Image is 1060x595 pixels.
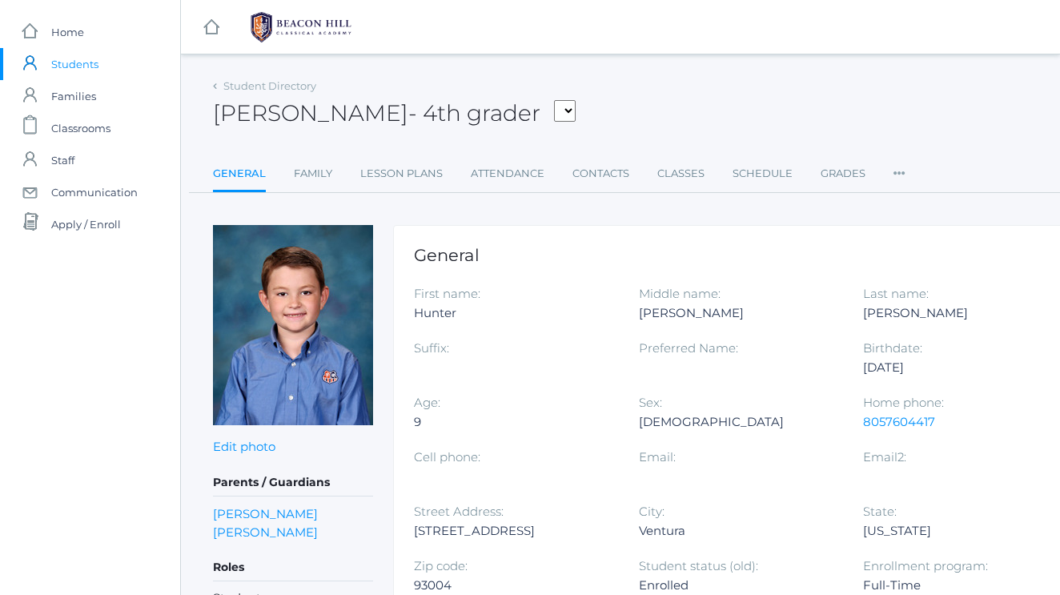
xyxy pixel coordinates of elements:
label: Home phone: [863,395,944,410]
span: Families [51,80,96,112]
a: Grades [821,158,865,190]
label: Last name: [863,286,929,301]
div: [DEMOGRAPHIC_DATA] [639,412,840,432]
div: [STREET_ADDRESS] [414,521,615,541]
a: Lesson Plans [360,158,443,190]
span: - 4th grader [408,99,540,127]
span: Staff [51,144,74,176]
label: Cell phone: [414,449,480,464]
label: State: [863,504,897,519]
label: Age: [414,395,440,410]
a: Student Directory [223,79,316,92]
label: Sex: [639,395,662,410]
a: 8057604417 [863,414,935,429]
span: Home [51,16,84,48]
label: Middle name: [639,286,721,301]
div: Ventura [639,521,840,541]
label: City: [639,504,665,519]
label: Suffix: [414,340,449,356]
div: 93004 [414,576,615,595]
a: Family [294,158,332,190]
label: Preferred Name: [639,340,738,356]
span: Students [51,48,98,80]
img: Hunter Reid [213,225,373,425]
a: General [213,158,266,192]
label: Zip code: [414,558,468,573]
label: Email: [639,449,676,464]
label: First name: [414,286,480,301]
label: Enrollment program: [863,558,988,573]
a: [PERSON_NAME] [213,505,318,523]
div: Hunter [414,304,615,323]
h5: Roles [213,554,373,581]
a: Contacts [572,158,629,190]
a: Edit photo [213,439,275,454]
label: Email2: [863,449,906,464]
span: Apply / Enroll [51,208,121,240]
div: [PERSON_NAME] [639,304,840,323]
label: Street Address: [414,504,504,519]
h5: Parents / Guardians [213,469,373,497]
span: Classrooms [51,112,110,144]
a: Classes [657,158,705,190]
a: [PERSON_NAME] [213,523,318,541]
span: Communication [51,176,138,208]
a: Schedule [733,158,793,190]
a: Attendance [471,158,544,190]
div: 9 [414,412,615,432]
div: Enrolled [639,576,840,595]
label: Birthdate: [863,340,922,356]
label: Student status (old): [639,558,758,573]
img: 1_BHCALogos-05.png [241,7,361,47]
h2: [PERSON_NAME] [213,101,576,126]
